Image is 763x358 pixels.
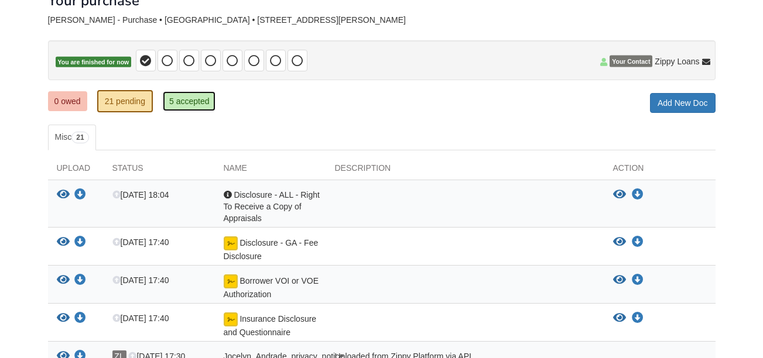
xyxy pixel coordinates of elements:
[48,91,87,111] a: 0 owed
[74,276,86,285] a: Download Borrower VOI or VOE Authorization
[604,162,716,180] div: Action
[655,56,699,67] span: Zippy Loans
[112,276,169,285] span: [DATE] 17:40
[632,190,644,199] a: Download Disclosure - ALL - Right To Receive a Copy of Appraisals
[48,15,716,25] div: [PERSON_NAME] - Purchase • [GEOGRAPHIC_DATA] • [STREET_ADDRESS][PERSON_NAME]
[74,238,86,247] a: Download Disclosure - GA - Fee Disclosure
[74,191,86,200] a: Download Disclosure - ALL - Right To Receive a Copy of Appraisals
[163,91,216,111] a: 5 accepted
[632,314,644,323] a: Download Insurance Disclosure and Questionnaire
[224,274,238,288] img: Document fully signed
[632,276,644,285] a: Download Borrower VOI or VOE Authorization
[613,312,626,324] button: View Insurance Disclosure and Questionnaire
[632,237,644,247] a: Download Disclosure - GA - Fee Disclosure
[215,162,326,180] div: Name
[57,236,70,249] button: View Disclosure - GA - Fee Disclosure
[57,274,70,287] button: View Borrower VOI or VOE Authorization
[71,132,88,143] span: 21
[613,236,626,248] button: View Disclosure - GA - Fee Disclosure
[74,314,86,323] a: Download Insurance Disclosure and Questionnaire
[224,238,319,261] span: Disclosure - GA - Fee Disclosure
[48,125,96,150] a: Misc
[112,190,169,199] span: [DATE] 18:04
[650,93,716,113] a: Add New Doc
[224,190,320,223] span: Disclosure - ALL - Right To Receive a Copy of Appraisals
[112,314,169,323] span: [DATE] 17:40
[57,312,70,325] button: View Insurance Disclosure and Questionnaire
[613,274,626,286] button: View Borrower VOI or VOE Authorization
[57,189,70,201] button: View Disclosure - ALL - Right To Receive a Copy of Appraisals
[112,237,169,247] span: [DATE] 17:40
[224,312,238,326] img: Document fully signed
[97,90,153,112] a: 21 pending
[224,236,238,250] img: Document fully signed
[224,276,319,299] span: Borrower VOI or VOE Authorization
[56,57,132,68] span: You are finished for now
[326,162,604,180] div: Description
[104,162,215,180] div: Status
[610,56,652,67] span: Your Contact
[48,162,104,180] div: Upload
[224,314,317,337] span: Insurance Disclosure and Questionnaire
[613,189,626,201] button: View Disclosure - ALL - Right To Receive a Copy of Appraisals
